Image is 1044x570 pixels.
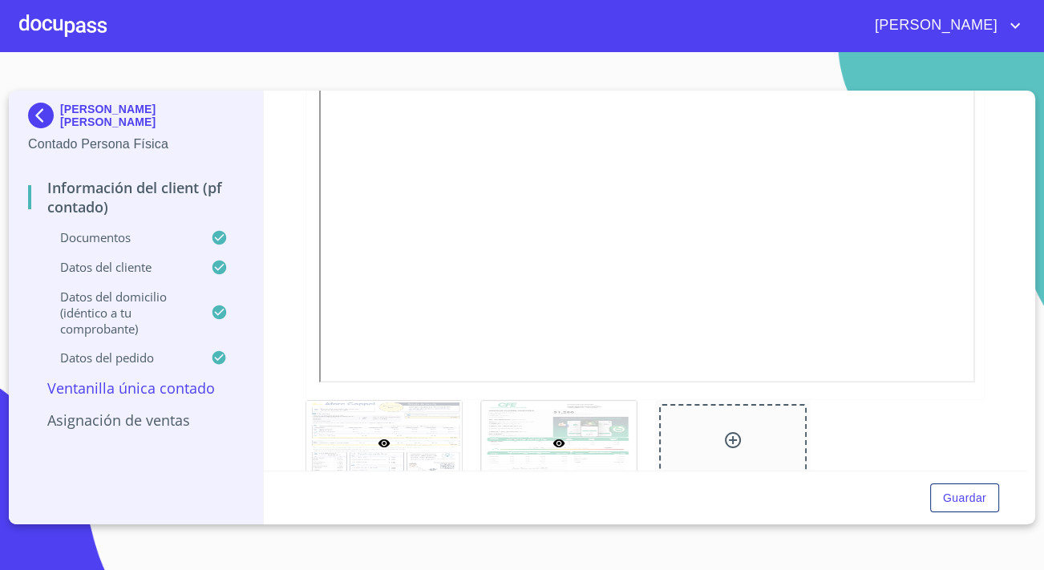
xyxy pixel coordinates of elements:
[28,178,244,216] p: Información del Client (PF contado)
[28,410,244,430] p: Asignación de Ventas
[28,350,211,366] p: Datos del pedido
[60,103,244,128] p: [PERSON_NAME] [PERSON_NAME]
[28,378,244,398] p: Ventanilla única contado
[863,13,1006,38] span: [PERSON_NAME]
[863,13,1025,38] button: account of current user
[930,483,999,513] button: Guardar
[28,229,211,245] p: Documentos
[28,103,244,135] div: [PERSON_NAME] [PERSON_NAME]
[943,488,986,508] span: Guardar
[28,259,211,275] p: Datos del cliente
[28,289,211,337] p: Datos del domicilio (idéntico a tu comprobante)
[28,135,244,154] p: Contado Persona Física
[28,103,60,128] img: Docupass spot blue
